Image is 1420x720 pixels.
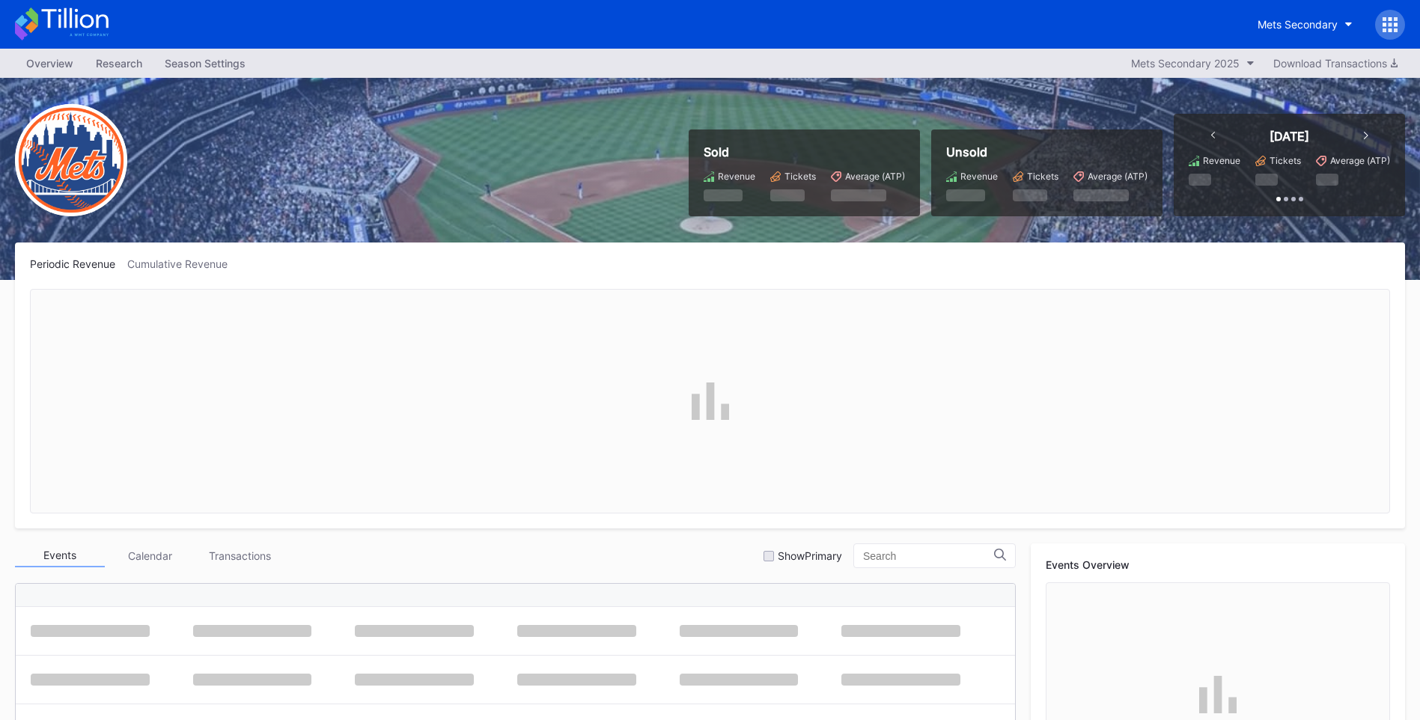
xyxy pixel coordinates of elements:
[1203,155,1240,166] div: Revenue
[960,171,998,182] div: Revenue
[1027,171,1058,182] div: Tickets
[1330,155,1390,166] div: Average (ATP)
[1088,171,1148,182] div: Average (ATP)
[1124,53,1262,73] button: Mets Secondary 2025
[1246,10,1364,38] button: Mets Secondary
[845,171,905,182] div: Average (ATP)
[1270,155,1301,166] div: Tickets
[1046,558,1390,571] div: Events Overview
[863,550,994,562] input: Search
[1131,57,1240,70] div: Mets Secondary 2025
[1273,57,1398,70] div: Download Transactions
[718,171,755,182] div: Revenue
[15,104,127,216] img: New-York-Mets-Transparent.png
[127,257,240,270] div: Cumulative Revenue
[195,544,284,567] div: Transactions
[1270,129,1309,144] div: [DATE]
[946,144,1148,159] div: Unsold
[105,544,195,567] div: Calendar
[153,52,257,74] a: Season Settings
[784,171,816,182] div: Tickets
[1266,53,1405,73] button: Download Transactions
[30,257,127,270] div: Periodic Revenue
[1258,18,1338,31] div: Mets Secondary
[778,549,842,562] div: Show Primary
[704,144,905,159] div: Sold
[15,52,85,74] a: Overview
[15,544,105,567] div: Events
[85,52,153,74] a: Research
